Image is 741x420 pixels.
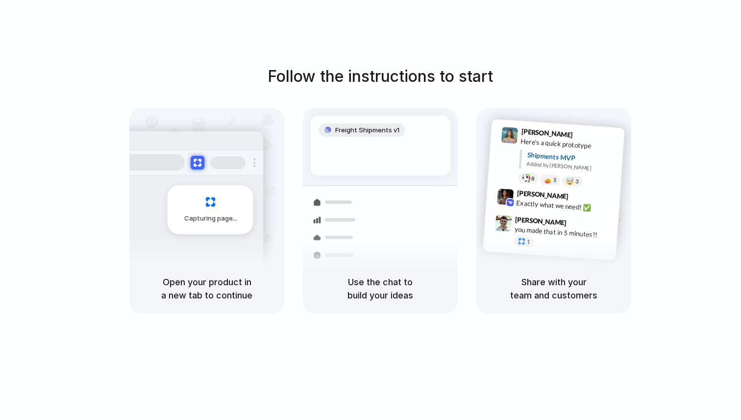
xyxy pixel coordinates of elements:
[575,178,579,184] span: 3
[521,126,573,140] span: [PERSON_NAME]
[514,224,612,241] div: you made that in 5 minutes?!
[566,177,574,185] div: 🤯
[531,175,535,181] span: 8
[315,275,446,302] h5: Use the chat to build your ideas
[527,239,530,245] span: 1
[569,219,590,230] span: 9:47 AM
[516,198,614,214] div: Exactly what we need! ✅
[488,275,619,302] h5: Share with your team and customers
[184,214,239,223] span: Capturing page
[526,160,617,174] div: Added by [PERSON_NAME]
[553,177,557,182] span: 5
[571,192,592,204] span: 9:42 AM
[335,125,399,135] span: Freight Shipments v1
[517,187,568,201] span: [PERSON_NAME]
[268,65,493,88] h1: Follow the instructions to start
[527,149,617,166] div: Shipments MVP
[576,130,596,142] span: 9:41 AM
[520,136,618,152] div: Here's a quick prototype
[515,214,567,228] span: [PERSON_NAME]
[141,275,272,302] h5: Open your product in a new tab to continue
